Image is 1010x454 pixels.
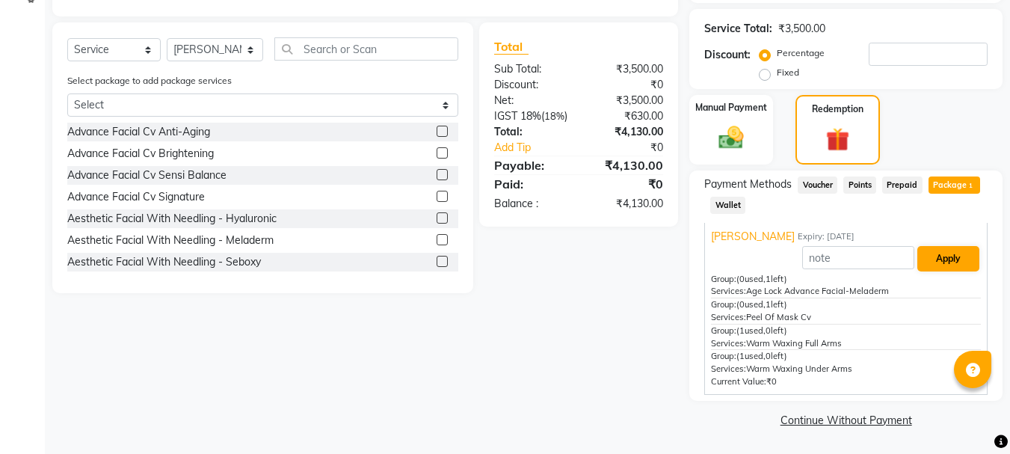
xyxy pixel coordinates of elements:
[798,230,855,243] span: Expiry: [DATE]
[595,140,675,156] div: ₹0
[483,124,579,140] div: Total:
[67,146,214,162] div: Advance Facial Cv Brightening
[483,93,579,108] div: Net:
[777,66,799,79] label: Fixed
[746,312,811,322] span: Peel Of Mask Cv
[67,233,274,248] div: Aesthetic Facial With Needling - Meladerm
[777,46,825,60] label: Percentage
[917,246,979,272] button: Apply
[736,325,745,336] span: (1
[812,102,863,116] label: Redemption
[483,61,579,77] div: Sub Total:
[483,175,579,193] div: Paid:
[483,108,579,124] div: ( )
[929,177,980,194] span: Package
[711,312,746,322] span: Services:
[704,21,772,37] div: Service Total:
[695,101,767,114] label: Manual Payment
[798,177,837,194] span: Voucher
[579,108,674,124] div: ₹630.00
[483,196,579,212] div: Balance :
[746,363,852,374] span: Warm Waxing Under Arms
[736,351,787,361] span: used, left)
[711,363,746,374] span: Services:
[67,189,205,205] div: Advance Facial Cv Signature
[711,299,736,310] span: Group:
[579,124,674,140] div: ₹4,130.00
[711,325,736,336] span: Group:
[67,254,261,270] div: Aesthetic Facial With Needling - Seboxy
[802,246,914,269] input: note
[483,156,579,174] div: Payable:
[579,61,674,77] div: ₹3,500.00
[967,182,975,191] span: 1
[766,274,771,284] span: 1
[494,109,541,123] span: IGST 18%
[704,177,792,192] span: Payment Methods
[736,299,787,310] span: used, left)
[746,286,889,296] span: Age Lock Advance Facial-Meladerm
[711,274,736,284] span: Group:
[736,325,787,336] span: used, left)
[736,299,745,310] span: (0
[882,177,923,194] span: Prepaid
[704,47,751,63] div: Discount:
[736,274,745,284] span: (0
[766,325,771,336] span: 0
[711,229,795,245] span: [PERSON_NAME]
[711,286,746,296] span: Services:
[67,74,232,88] label: Select package to add package services
[736,351,745,361] span: (1
[67,211,277,227] div: Aesthetic Facial With Needling - Hyaluronic
[494,39,529,55] span: Total
[579,196,674,212] div: ₹4,130.00
[766,299,771,310] span: 1
[711,123,751,152] img: _cash.svg
[711,338,746,349] span: Services:
[483,140,594,156] a: Add Tip
[766,376,777,387] span: ₹0
[736,274,787,284] span: used, left)
[711,351,736,361] span: Group:
[544,110,564,122] span: 18%
[711,376,766,387] span: Current Value:
[692,413,1000,429] a: Continue Without Payment
[710,197,745,214] span: Wallet
[746,338,842,349] span: Warm Waxing Full Arms
[274,37,458,61] input: Search or Scan
[579,175,674,193] div: ₹0
[579,156,674,174] div: ₹4,130.00
[766,351,771,361] span: 0
[778,21,825,37] div: ₹3,500.00
[67,168,227,183] div: Advance Facial Cv Sensi Balance
[843,177,876,194] span: Points
[579,93,674,108] div: ₹3,500.00
[483,77,579,93] div: Discount:
[579,77,674,93] div: ₹0
[819,125,857,154] img: _gift.svg
[67,124,210,140] div: Advance Facial Cv Anti-Aging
